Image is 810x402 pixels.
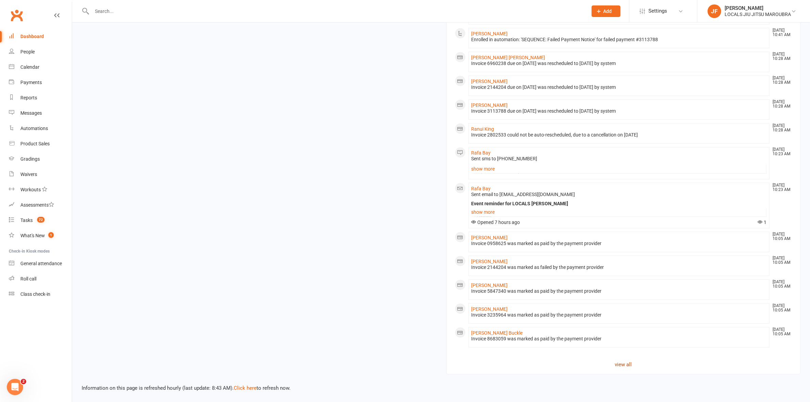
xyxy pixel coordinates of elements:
[472,192,575,197] span: Sent email to [EMAIL_ADDRESS][DOMAIN_NAME]
[472,241,767,246] div: Invoice 0958625 was marked as paid by the payment provider
[90,6,583,16] input: Search...
[9,151,72,167] a: Gradings
[9,167,72,182] a: Waivers
[72,374,810,392] div: Information on this page is refreshed hourly (last update: 8:43 AM). to refresh now.
[758,220,766,225] span: 1
[48,232,54,238] span: 1
[769,304,792,312] time: [DATE] 10:05 AM
[7,379,23,395] iframe: Intercom live chat
[769,100,792,109] time: [DATE] 10:28 AM
[9,256,72,271] a: General attendance kiosk mode
[472,156,538,161] span: Sent sms to [PHONE_NUMBER]
[472,126,494,132] a: Ranui King
[472,336,767,342] div: Invoice 8683059 was marked as paid by the payment provider
[472,132,767,138] div: Invoice 2802533 could not be auto-rescheduled, due to a cancellation on [DATE]
[769,256,792,265] time: [DATE] 10:05 AM
[20,95,37,100] div: Reports
[8,7,25,24] a: Clubworx
[472,207,767,217] a: show more
[20,261,62,266] div: General attendance
[472,288,767,294] div: Invoice 5847340 was marked as paid by the payment provider
[9,182,72,197] a: Workouts
[9,197,72,213] a: Assessments
[9,228,72,243] a: What's New1
[20,156,40,162] div: Gradings
[472,235,508,240] a: [PERSON_NAME]
[9,271,72,287] a: Roll call
[9,29,72,44] a: Dashboard
[20,187,41,192] div: Workouts
[20,49,35,54] div: People
[20,202,54,208] div: Assessments
[9,60,72,75] a: Calendar
[455,360,792,369] a: view all
[9,90,72,106] a: Reports
[472,330,523,336] a: [PERSON_NAME] Buckle
[20,126,48,131] div: Automations
[472,84,767,90] div: Invoice 2144204 due on [DATE] was rescheduled to [DATE] by system
[9,136,72,151] a: Product Sales
[472,150,491,156] a: Rafa Bay
[472,312,767,318] div: Invoice 3235964 was marked as paid by the payment provider
[20,80,42,85] div: Payments
[472,264,767,270] div: Invoice 2144204 was marked as failed by the payment provider
[725,11,791,17] div: LOCALS JIU JITSU MAROUBRA
[472,259,508,264] a: [PERSON_NAME]
[472,220,520,225] span: Opened 7 hours ago
[472,61,767,66] div: Invoice 6960238 due on [DATE] was rescheduled to [DATE] by system
[20,291,50,297] div: Class check-in
[20,141,50,146] div: Product Sales
[769,124,792,132] time: [DATE] 10:28 AM
[20,218,33,223] div: Tasks
[592,5,621,17] button: Add
[20,110,42,116] div: Messages
[472,306,508,312] a: [PERSON_NAME]
[234,385,257,391] a: Click here
[708,4,721,18] div: JF
[472,55,545,60] a: [PERSON_NAME] [PERSON_NAME]
[769,28,792,37] time: [DATE] 10:41 AM
[648,3,667,19] span: Settings
[472,79,508,84] a: [PERSON_NAME]
[20,64,39,70] div: Calendar
[725,5,791,11] div: [PERSON_NAME]
[472,186,491,191] a: Rafa Bay
[20,34,44,39] div: Dashboard
[472,164,767,174] a: show more
[9,44,72,60] a: People
[769,76,792,85] time: [DATE] 10:28 AM
[769,147,792,156] time: [DATE] 10:23 AM
[9,213,72,228] a: Tasks 72
[9,121,72,136] a: Automations
[37,217,45,223] span: 72
[769,232,792,241] time: [DATE] 10:05 AM
[472,102,508,108] a: [PERSON_NAME]
[769,280,792,289] time: [DATE] 10:05 AM
[769,327,792,336] time: [DATE] 10:05 AM
[604,9,612,14] span: Add
[9,106,72,121] a: Messages
[472,108,767,114] div: Invoice 3113788 due on [DATE] was rescheduled to [DATE] by system
[472,201,767,207] div: Event reminder for LOCALS [PERSON_NAME]
[21,379,26,384] span: 2
[472,31,508,36] a: [PERSON_NAME]
[472,37,767,43] div: Enrolled in automation: 'SEQUENCE: Failed Payment Notice' for failed payment #3113788
[9,75,72,90] a: Payments
[472,283,508,288] a: [PERSON_NAME]
[9,287,72,302] a: Class kiosk mode
[769,183,792,192] time: [DATE] 10:23 AM
[769,52,792,61] time: [DATE] 10:28 AM
[20,172,37,177] div: Waivers
[20,276,36,282] div: Roll call
[20,233,45,238] div: What's New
